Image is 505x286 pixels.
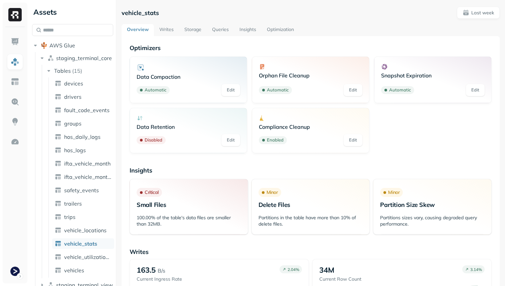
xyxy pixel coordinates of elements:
a: Insights [234,24,262,36]
a: Edit [344,134,362,146]
a: vehicles [52,265,114,276]
img: Insights [11,117,19,126]
p: Partitions in the table have more than 10% of delete files. [259,215,363,227]
a: vehicle_locations [52,225,114,236]
img: Terminal Staging [10,267,20,276]
span: vehicle_stats [64,240,97,247]
p: Minor [388,189,399,196]
p: Critical [145,189,159,196]
p: Partition Size Skew [380,201,485,209]
span: hos_daily_logs [64,133,101,140]
a: vehicle_utilization_day [52,252,114,262]
span: groups [64,120,81,127]
p: Automatic [267,87,289,93]
span: Tables [54,67,71,74]
div: Assets [32,7,113,17]
a: Edit [221,134,240,146]
img: table [55,120,61,127]
img: table [55,187,61,194]
a: ifta_vehicle_months [52,172,114,182]
a: trailers [52,198,114,209]
p: ( 15 ) [72,67,82,74]
a: safety_events [52,185,114,196]
img: table [55,227,61,234]
img: Query Explorer [11,97,19,106]
p: 163.5 [137,265,156,275]
a: Edit [466,84,485,96]
p: Writes [130,248,492,256]
p: Last week [471,10,494,16]
p: Snapshot Expiration [381,72,485,79]
img: table [55,214,61,220]
a: ifta_vehicle_month [52,158,114,169]
button: Tables(15) [45,65,114,76]
img: Assets [11,57,19,66]
a: Overview [122,24,154,36]
img: table [55,267,61,274]
a: groups [52,118,114,129]
p: Minor [267,189,278,196]
button: Last week [457,7,500,19]
a: hos_logs [52,145,114,156]
img: Optimization [11,137,19,146]
p: 2.04 % [288,267,299,272]
a: trips [52,212,114,222]
p: Data Compaction [137,73,240,80]
span: trailers [64,200,82,207]
p: 100.00% of the table's data files are smaller than 32MB. [137,215,241,227]
p: Partitions sizes vary, causing degraded query performance. [380,215,485,227]
img: table [55,93,61,100]
a: hos_daily_logs [52,131,114,142]
span: hos_logs [64,147,86,154]
p: 34M [319,265,334,275]
p: Compliance Cleanup [259,123,362,130]
img: root [41,42,47,49]
a: fault_code_events [52,105,114,115]
p: Data Retention [137,123,240,130]
a: devices [52,78,114,89]
a: Queries [207,24,234,36]
img: table [55,80,61,87]
span: devices [64,80,83,87]
img: table [55,200,61,207]
p: Automatic [145,87,166,93]
img: Ryft [8,8,22,21]
span: vehicle_locations [64,227,107,234]
img: table [55,133,61,140]
p: B/s [158,267,165,275]
span: ifta_vehicle_months [64,174,112,180]
img: namespace [47,55,54,61]
p: 3.14 % [470,267,482,272]
p: Current Ingress Rate [137,276,182,282]
p: Optimizers [130,44,492,52]
a: Writes [154,24,179,36]
span: drivers [64,93,81,100]
button: AWS Glue [32,40,113,51]
img: Dashboard [11,37,19,46]
img: table [55,240,61,247]
p: Current Row Count [319,276,361,282]
p: Disabled [145,137,162,144]
span: fault_code_events [64,107,110,113]
span: ifta_vehicle_month [64,160,111,167]
img: table [55,107,61,113]
img: table [55,254,61,260]
p: vehicle_stats [122,9,159,17]
a: vehicle_stats [52,238,114,249]
span: AWS Glue [49,42,75,49]
p: Automatic [389,87,411,93]
p: Small Files [137,201,241,209]
button: staging_terminal_core [39,53,114,63]
img: table [55,160,61,167]
p: Orphan File Cleanup [259,72,362,79]
span: vehicle_utilization_day [64,254,112,260]
span: staging_terminal_core [56,55,112,61]
a: Storage [179,24,207,36]
a: Edit [344,84,362,96]
span: safety_events [64,187,99,194]
p: Enabled [267,137,284,144]
p: Delete Files [259,201,363,209]
span: trips [64,214,75,220]
a: Edit [221,84,240,96]
span: vehicles [64,267,84,274]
